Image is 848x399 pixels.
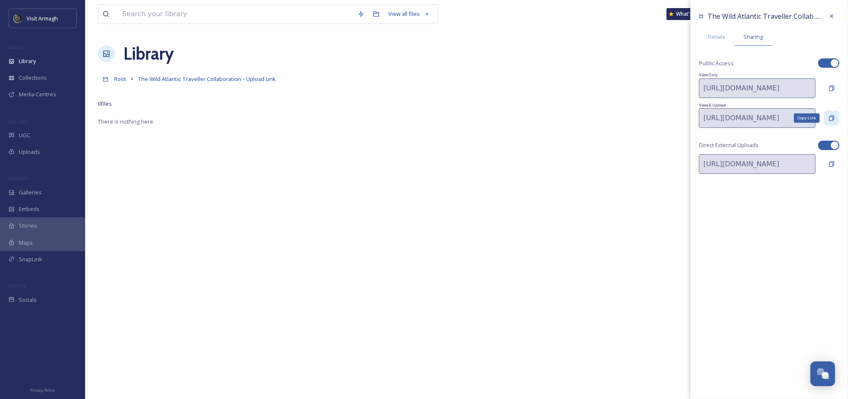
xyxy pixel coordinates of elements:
[114,74,126,84] a: Root
[9,118,27,124] span: COLLECT
[384,6,434,22] a: View all files
[30,387,55,393] span: Privacy Policy
[19,74,47,82] span: Collections
[9,44,23,50] span: MEDIA
[19,205,40,213] span: Embeds
[98,118,155,125] span: There is nothing here.
[699,102,839,108] span: View & Upload
[138,75,276,83] span: The Wild Atlantic Traveller Collaboration - Upload Link
[30,385,55,395] a: Privacy Policy
[708,33,725,41] span: Details
[9,175,28,182] span: WIDGETS
[667,8,709,20] a: What's New
[699,72,839,78] span: View Only
[26,14,58,22] span: Visit Armagh
[19,188,42,197] span: Galleries
[811,361,835,386] button: Open Chat
[138,74,276,84] a: The Wild Atlantic Traveller Collaboration - Upload Link
[9,283,26,289] span: SOCIALS
[123,41,174,66] a: Library
[114,75,126,83] span: Root
[19,222,37,230] span: Stories
[19,239,33,247] span: Maps
[118,5,353,23] input: Search your library
[794,113,820,123] div: Copy Link
[19,148,40,156] span: Uploads
[19,57,36,65] span: Library
[699,141,759,149] span: Direct External Uploads
[98,100,112,108] span: 0 file s
[19,131,30,139] span: UGC
[743,33,763,41] span: Sharing
[699,59,733,67] span: Public Access
[14,14,22,23] img: THE-FIRST-PLACE-VISIT-ARMAGH.COM-BLACK.jpg
[19,255,42,263] span: SnapLink
[19,90,56,98] span: Media Centres
[19,296,37,304] span: Socials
